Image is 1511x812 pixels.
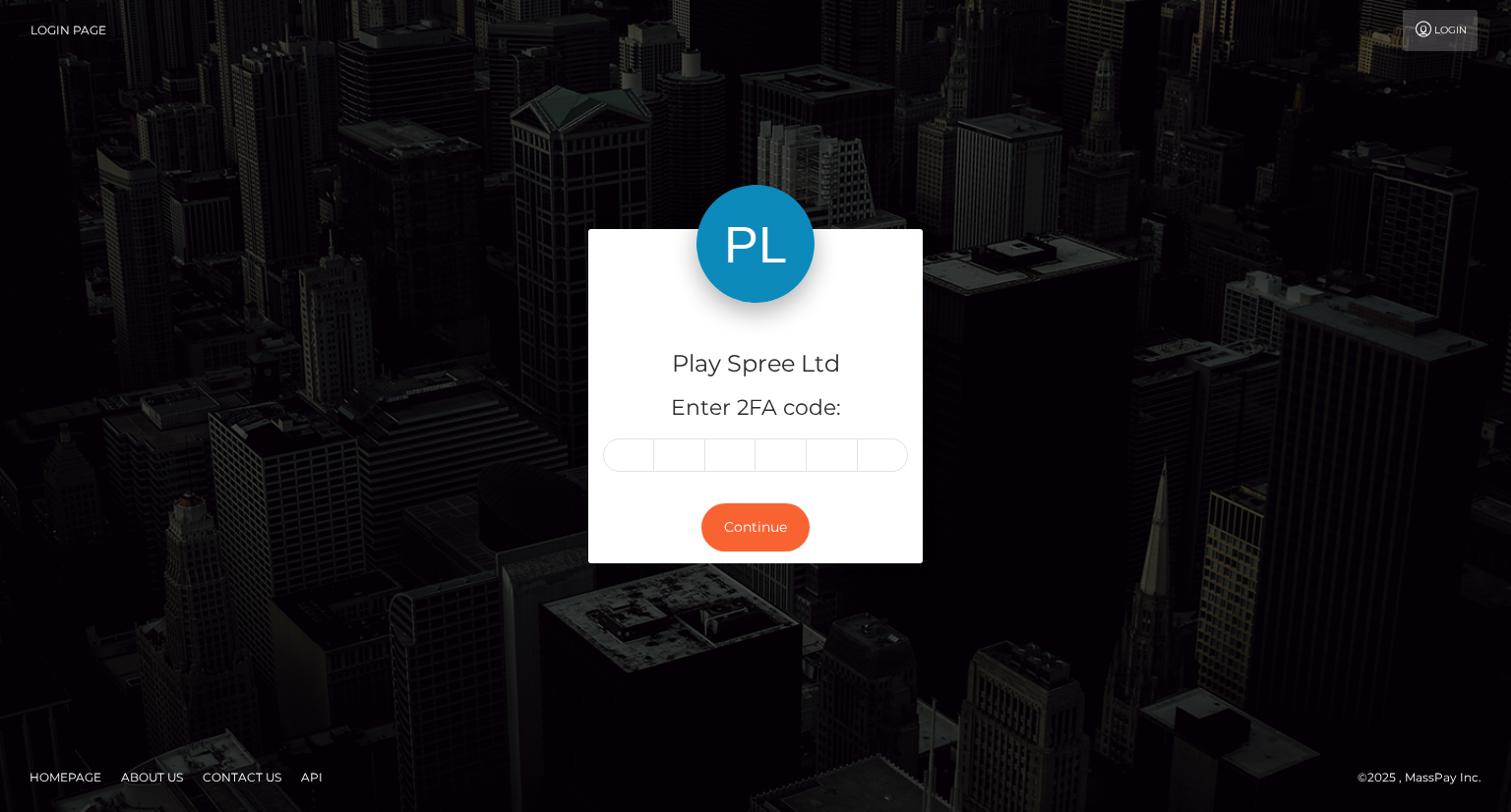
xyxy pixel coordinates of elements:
button: Continue [701,503,810,551]
a: Homepage [22,762,109,792]
a: API [293,762,331,792]
img: Play Spree Ltd [696,185,815,303]
div: © 2025 , MassPay Inc. [1358,767,1496,788]
a: Contact Us [195,762,289,792]
a: Login [1403,10,1478,51]
h5: Enter 2FA code: [603,393,908,424]
a: Login Page [30,10,106,51]
h4: Play Spree Ltd [603,347,908,381]
a: About Us [113,762,191,792]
